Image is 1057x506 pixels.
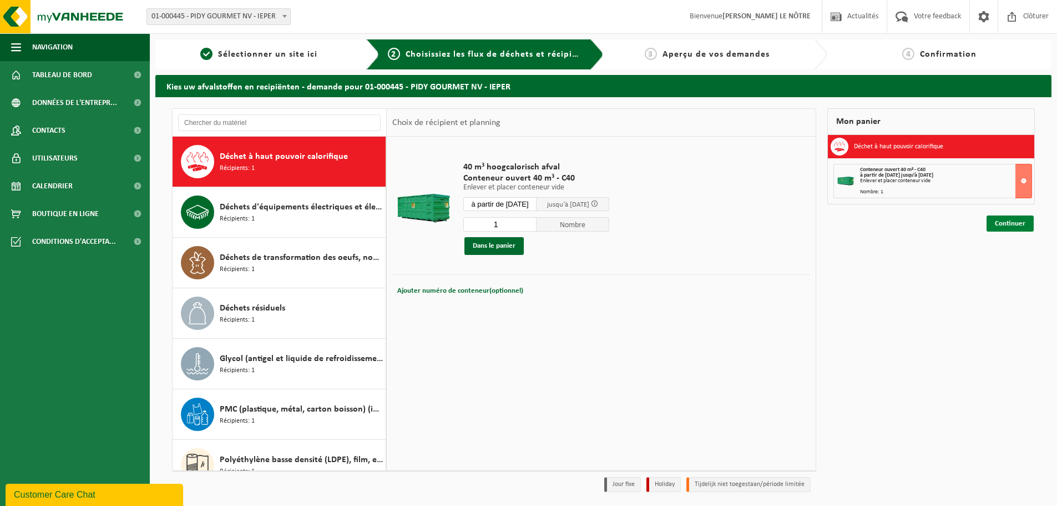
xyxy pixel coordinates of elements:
span: 01-000445 - PIDY GOURMET NV - IEPER [146,8,291,25]
span: Aperçu de vos demandes [662,50,770,59]
span: Nombre [537,217,610,232]
span: Récipients: 1 [220,467,255,477]
button: Glycol (antigel et liquide de refroidissement) in 200l Récipients: 1 [173,339,386,389]
button: Déchets d'équipements électriques et électroniques - Sans tubes cathodiques Récipients: 1 [173,187,386,238]
span: 1 [200,48,213,60]
span: Utilisateurs [32,144,78,172]
span: Données de l'entrepr... [32,89,117,117]
div: Mon panier [827,108,1035,135]
button: Polyéthylène basse densité (LDPE), film, en vrac, naturel Récipients: 1 [173,440,386,490]
li: Tijdelijk niet toegestaan/période limitée [686,477,811,492]
span: 2 [388,48,400,60]
span: 3 [645,48,657,60]
input: Sélectionnez date [463,197,537,211]
div: Choix de récipient et planning [387,109,506,137]
span: Conteneur ouvert 40 m³ - C40 [860,167,925,173]
p: Enlever et placer conteneur vide [463,184,609,192]
span: Déchets d'équipements électriques et électroniques - Sans tubes cathodiques [220,201,383,214]
span: Récipients: 1 [220,365,255,376]
span: Ajouter numéro de conteneur(optionnel) [397,287,523,294]
span: 4 [902,48,914,60]
span: Récipients: 1 [220,315,255,325]
h3: Déchet à haut pouvoir calorifique [854,138,943,156]
iframe: chat widget [6,482,185,506]
span: Récipients: 1 [220,264,255,275]
button: Déchets résiduels Récipients: 1 [173,288,386,339]
button: Déchet à haut pouvoir calorifique Récipients: 1 [173,137,386,187]
input: Chercher du matériel [178,114,381,131]
h2: Kies uw afvalstoffen en recipiënten - demande pour 01-000445 - PIDY GOURMET NV - IEPER [155,75,1051,97]
span: Déchets résiduels [220,302,285,315]
span: Navigation [32,33,73,61]
span: PMC (plastique, métal, carton boisson) (industriel) [220,403,383,416]
span: Conteneur ouvert 40 m³ - C40 [463,173,609,184]
button: Dans le panier [464,237,524,255]
span: Récipients: 1 [220,214,255,224]
span: Polyéthylène basse densité (LDPE), film, en vrac, naturel [220,453,383,467]
span: Sélectionner un site ici [218,50,317,59]
li: Jour fixe [604,477,641,492]
span: Conditions d'accepta... [32,228,116,255]
li: Holiday [646,477,681,492]
span: Confirmation [920,50,977,59]
div: Enlever et placer conteneur vide [860,178,1031,184]
div: Nombre: 1 [860,189,1031,195]
button: PMC (plastique, métal, carton boisson) (industriel) Récipients: 1 [173,389,386,440]
span: Calendrier [32,172,73,200]
button: Ajouter numéro de conteneur(optionnel) [396,283,524,299]
span: Déchets de transformation des oeufs, non emballé, cat 3 [220,251,383,264]
span: 01-000445 - PIDY GOURMET NV - IEPER [147,9,290,24]
span: Récipients: 1 [220,416,255,427]
span: Déchet à haut pouvoir calorifique [220,150,348,163]
a: Continuer [987,216,1034,232]
strong: à partir de [DATE] jusqu'à [DATE] [860,172,933,178]
span: Contacts [32,117,65,144]
span: Tableau de bord [32,61,92,89]
span: Boutique en ligne [32,200,99,228]
strong: [PERSON_NAME] LE NÔTRE [722,12,811,21]
span: Choisissiez les flux de déchets et récipients [406,50,590,59]
span: 40 m³ hoogcalorisch afval [463,162,609,173]
span: Glycol (antigel et liquide de refroidissement) in 200l [220,352,383,365]
span: Récipients: 1 [220,163,255,174]
span: jusqu'à [DATE] [547,201,589,208]
a: 1Sélectionner un site ici [161,48,357,61]
button: Déchets de transformation des oeufs, non emballé, cat 3 Récipients: 1 [173,238,386,288]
